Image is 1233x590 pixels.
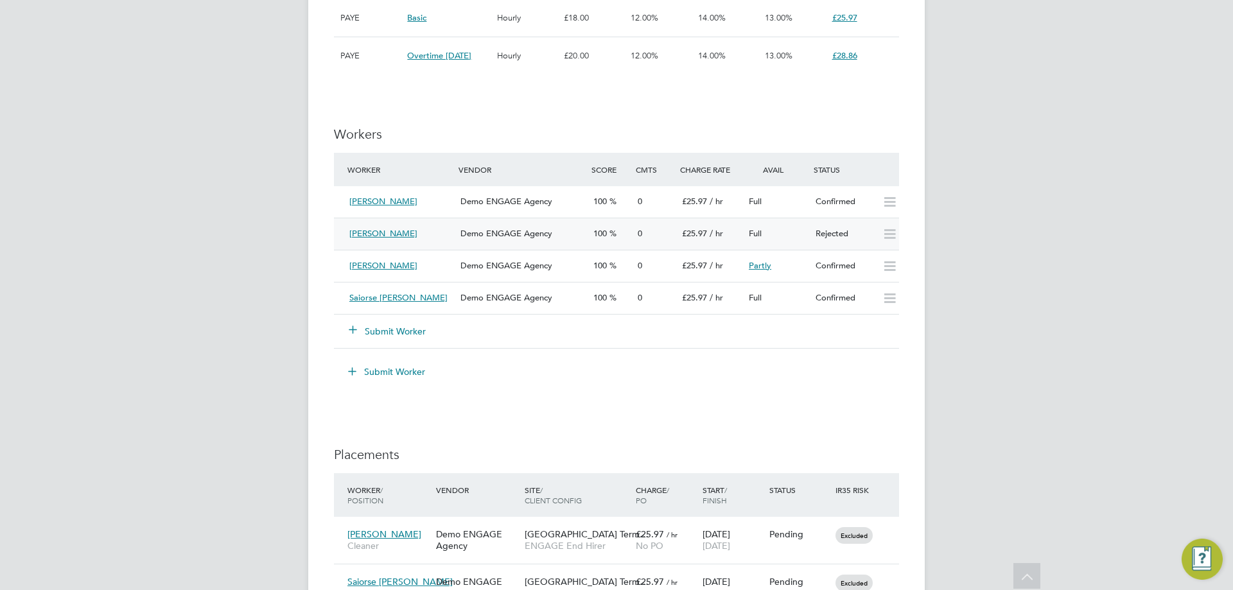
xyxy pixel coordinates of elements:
[339,361,435,382] button: Submit Worker
[636,540,663,551] span: No PO
[703,485,727,505] span: / Finish
[407,12,426,23] span: Basic
[347,540,430,551] span: Cleaner
[525,485,582,505] span: / Client Config
[631,12,658,23] span: 12.00%
[682,228,707,239] span: £25.97
[344,521,899,532] a: [PERSON_NAME]CleanerDemo ENGAGE Agency[GEOGRAPHIC_DATA] Term…ENGAGE End Hirer£25.97 / hrNo PO[DAT...
[349,325,426,338] button: Submit Worker
[593,196,607,207] span: 100
[769,576,830,587] div: Pending
[636,528,664,540] span: £25.97
[561,37,627,74] div: £20.00
[638,228,642,239] span: 0
[349,292,448,303] span: Saiorse [PERSON_NAME]
[667,530,678,539] span: / hr
[749,292,762,303] span: Full
[347,485,383,505] span: / Position
[633,478,699,512] div: Charge
[810,223,877,245] div: Rejected
[460,196,552,207] span: Demo ENGAGE Agency
[810,288,877,309] div: Confirmed
[749,260,771,271] span: Partly
[344,569,899,580] a: Saiorse [PERSON_NAME]CleanerDemo ENGAGE Agency[GEOGRAPHIC_DATA] Term…ENGAGE End Hirer£25.97 / hrN...
[682,292,707,303] span: £25.97
[631,50,658,61] span: 12.00%
[494,37,561,74] div: Hourly
[810,158,899,181] div: Status
[636,485,669,505] span: / PO
[460,260,552,271] span: Demo ENGAGE Agency
[633,158,677,181] div: Cmts
[460,292,552,303] span: Demo ENGAGE Agency
[810,256,877,277] div: Confirmed
[593,228,607,239] span: 100
[344,478,433,512] div: Worker
[521,478,633,512] div: Site
[698,12,726,23] span: 14.00%
[525,576,649,587] span: [GEOGRAPHIC_DATA] Term…
[749,228,762,239] span: Full
[832,50,857,61] span: £28.86
[593,292,607,303] span: 100
[344,158,455,181] div: Worker
[334,126,899,143] h3: Workers
[638,260,642,271] span: 0
[593,260,607,271] span: 100
[832,12,857,23] span: £25.97
[682,196,707,207] span: £25.97
[766,478,833,501] div: Status
[698,50,726,61] span: 14.00%
[710,228,723,239] span: / hr
[710,196,723,207] span: / hr
[703,540,730,551] span: [DATE]
[835,527,873,544] span: Excluded
[667,577,678,587] span: / hr
[334,446,899,463] h3: Placements
[769,528,830,540] div: Pending
[460,228,552,239] span: Demo ENGAGE Agency
[349,260,417,271] span: [PERSON_NAME]
[682,260,707,271] span: £25.97
[337,37,404,74] div: PAYE
[832,478,877,501] div: IR35 Risk
[744,158,810,181] div: Avail
[699,522,766,558] div: [DATE]
[749,196,762,207] span: Full
[1182,539,1223,580] button: Engage Resource Center
[710,292,723,303] span: / hr
[638,292,642,303] span: 0
[349,228,417,239] span: [PERSON_NAME]
[677,158,744,181] div: Charge Rate
[525,540,629,551] span: ENGAGE End Hirer
[525,528,649,540] span: [GEOGRAPHIC_DATA] Term…
[636,576,664,587] span: £25.97
[810,191,877,213] div: Confirmed
[433,522,521,558] div: Demo ENGAGE Agency
[433,478,521,501] div: Vendor
[765,50,792,61] span: 13.00%
[699,478,766,512] div: Start
[588,158,633,181] div: Score
[455,158,588,181] div: Vendor
[349,196,417,207] span: [PERSON_NAME]
[347,528,421,540] span: [PERSON_NAME]
[347,576,453,587] span: Saiorse [PERSON_NAME]
[407,50,471,61] span: Overtime [DATE]
[638,196,642,207] span: 0
[765,12,792,23] span: 13.00%
[710,260,723,271] span: / hr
